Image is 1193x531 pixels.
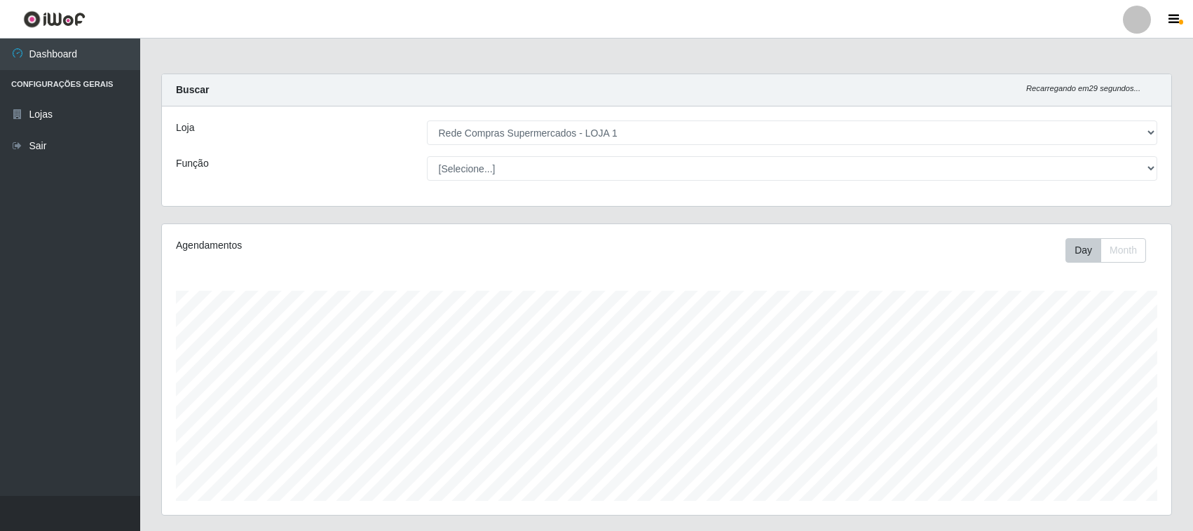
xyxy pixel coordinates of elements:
button: Day [1065,238,1101,263]
strong: Buscar [176,84,209,95]
button: Month [1100,238,1146,263]
div: Toolbar with button groups [1065,238,1157,263]
div: First group [1065,238,1146,263]
img: CoreUI Logo [23,11,86,28]
div: Agendamentos [176,238,573,253]
label: Loja [176,120,194,135]
i: Recarregando em 29 segundos... [1026,84,1140,92]
label: Função [176,156,209,171]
